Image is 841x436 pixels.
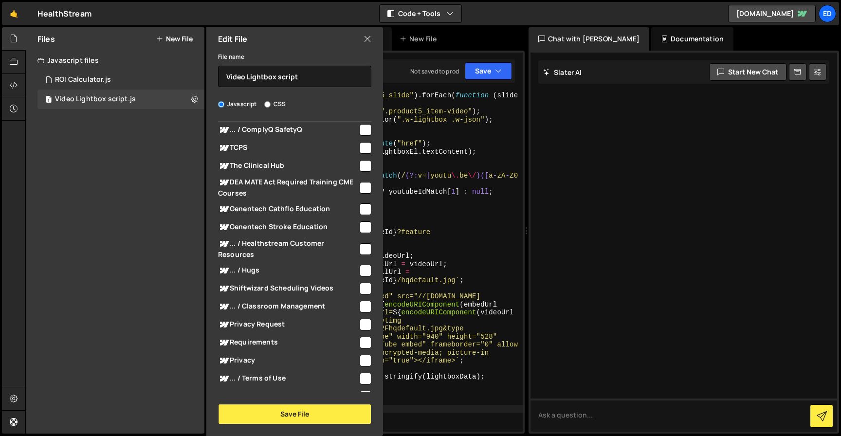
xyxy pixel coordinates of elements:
[400,34,440,44] div: New File
[37,90,204,109] div: 16443/45412.js
[37,34,55,44] h2: Files
[37,8,91,19] div: HealthStream
[55,75,111,84] div: ROI Calculator.js
[218,142,358,154] span: TCPS
[218,319,358,330] span: Privacy Request
[46,96,52,104] span: 1
[218,124,358,136] span: ... / ComplyQ SafetyQ
[218,391,358,402] span: Cookie Declaration
[218,101,224,108] input: Javascript
[218,337,358,348] span: Requirements
[37,70,204,90] div: 16443/44537.js
[218,203,358,215] span: Genentech Cathflo Education
[218,355,358,366] span: Privacy
[55,95,136,104] div: Video Lightbox script.js
[529,27,649,51] div: Chat with [PERSON_NAME]
[465,62,512,80] button: Save
[410,67,459,75] div: Not saved to prod
[651,27,733,51] div: Documentation
[264,101,271,108] input: CSS
[819,5,836,22] a: Ed
[264,99,286,109] label: CSS
[218,99,257,109] label: Javascript
[543,68,582,77] h2: Slater AI
[728,5,816,22] a: [DOMAIN_NAME]
[218,177,358,198] span: DEA MATE Act Required Training CME Courses
[218,301,358,312] span: ... / Classroom Management
[218,238,358,259] span: ... / Healthstream Customer Resources
[218,52,244,62] label: File name
[218,66,371,87] input: Name
[218,283,358,294] span: Shiftwizard Scheduling Videos
[380,5,461,22] button: Code + Tools
[218,160,358,172] span: The Clinical Hub
[156,35,193,43] button: New File
[218,404,371,424] button: Save File
[218,34,247,44] h2: Edit File
[709,63,786,81] button: Start new chat
[2,2,26,25] a: 🤙
[26,51,204,70] div: Javascript files
[218,221,358,233] span: Genentech Stroke Education
[218,373,358,384] span: ... / Terms of Use
[218,265,358,276] span: ... / Hugs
